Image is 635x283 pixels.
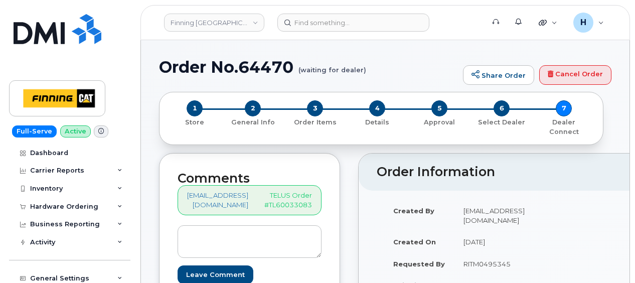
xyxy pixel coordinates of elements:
strong: Created On [393,238,436,246]
a: 4 Details [346,116,408,127]
td: [DATE] [454,231,542,253]
p: Approval [412,118,466,127]
strong: Created By [393,207,434,215]
p: TELUS Order #TL60033083 [264,191,312,209]
a: [EMAIL_ADDRESS][DOMAIN_NAME] [187,191,248,209]
p: Details [350,118,404,127]
h1: Order No.64470 [159,58,458,76]
strong: Requested By [393,260,445,268]
td: RITM0495345 [454,253,542,275]
h2: Comments [178,172,322,186]
a: 2 General Info [222,116,284,127]
a: Share Order [463,65,534,85]
small: (waiting for dealer) [298,58,366,74]
span: 3 [307,100,323,116]
p: Store [172,118,218,127]
span: 6 [494,100,510,116]
p: Order Items [288,118,342,127]
p: Select Dealer [474,118,529,127]
a: Cancel Order [539,65,611,85]
p: General Info [226,118,280,127]
a: 6 Select Dealer [470,116,533,127]
a: 3 Order Items [284,116,346,127]
span: 4 [369,100,385,116]
span: 5 [431,100,447,116]
td: [EMAIL_ADDRESS][DOMAIN_NAME] [454,200,542,231]
a: 1 Store [168,116,222,127]
a: 5 Approval [408,116,470,127]
span: 2 [245,100,261,116]
span: 1 [187,100,203,116]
